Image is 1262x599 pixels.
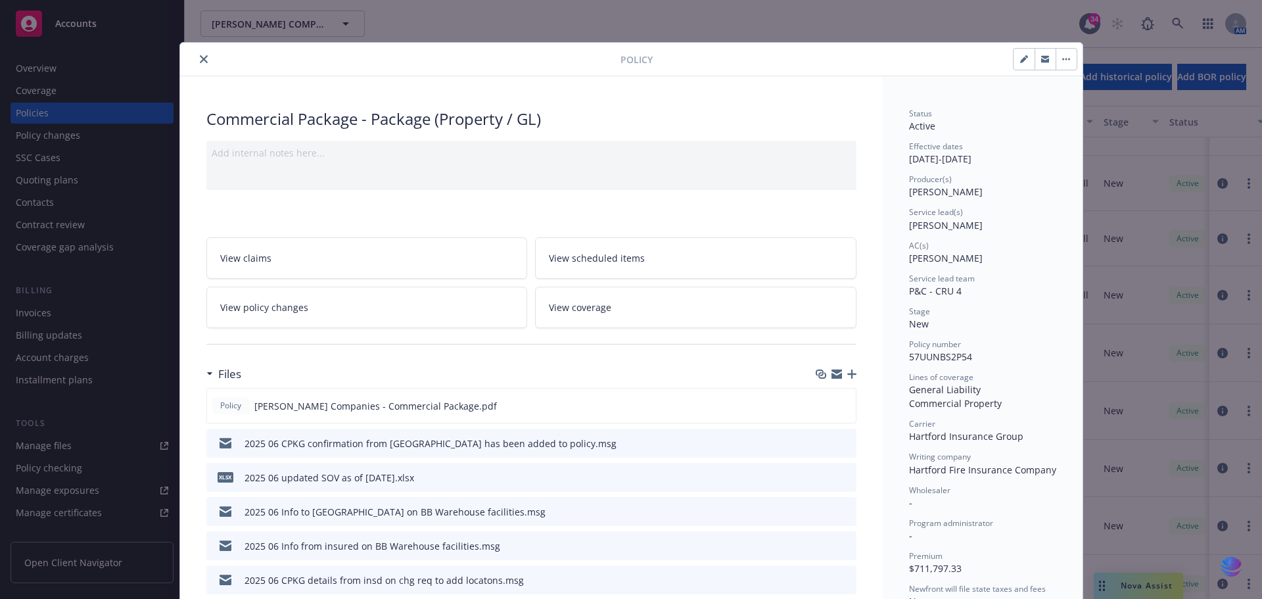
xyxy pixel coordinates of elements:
span: Carrier [909,418,935,429]
div: 2025 06 Info from insured on BB Warehouse facilities.msg [245,539,500,553]
a: View policy changes [206,287,528,328]
span: - [909,529,912,542]
button: download file [818,573,829,587]
span: Service lead(s) [909,206,963,218]
button: preview file [839,471,851,485]
span: Newfront will file state taxes and fees [909,583,1046,594]
span: [PERSON_NAME] [909,252,983,264]
span: Hartford Fire Insurance Company [909,464,1056,476]
button: download file [818,539,829,553]
span: Effective dates [909,141,963,152]
div: Add internal notes here... [212,146,851,160]
div: 2025 06 Info to [GEOGRAPHIC_DATA] on BB Warehouse facilities.msg [245,505,546,519]
a: View claims [206,237,528,279]
span: [PERSON_NAME] Companies - Commercial Package.pdf [254,399,497,413]
button: preview file [839,505,851,519]
div: 2025 06 CPKG details from insd on chg req to add locatons.msg [245,573,524,587]
button: download file [818,471,829,485]
span: Service lead team [909,273,975,284]
span: xlsx [218,472,233,482]
div: 2025 06 CPKG confirmation from [GEOGRAPHIC_DATA] has been added to policy.msg [245,437,617,450]
span: Active [909,120,935,132]
button: download file [818,437,829,450]
span: AC(s) [909,240,929,251]
div: 2025 06 updated SOV as of [DATE].xlsx [245,471,414,485]
span: Policy [218,400,244,412]
button: preview file [839,399,851,413]
button: close [196,51,212,67]
span: Policy [620,53,653,66]
span: Producer(s) [909,174,952,185]
span: View scheduled items [549,251,645,265]
button: preview file [839,437,851,450]
span: Stage [909,306,930,317]
button: preview file [839,573,851,587]
div: Files [206,366,241,383]
button: download file [818,505,829,519]
div: [DATE] - [DATE] [909,141,1056,166]
img: svg+xml;base64,PHN2ZyB3aWR0aD0iMzQiIGhlaWdodD0iMzQiIHZpZXdCb3g9IjAgMCAzNCAzNCIgZmlsbD0ibm9uZSIgeG... [1220,555,1242,579]
span: Wholesaler [909,485,950,496]
span: Program administrator [909,517,993,529]
span: [PERSON_NAME] [909,219,983,231]
span: P&C - CRU 4 [909,285,962,297]
span: New [909,318,929,330]
a: View scheduled items [535,237,856,279]
span: Lines of coverage [909,371,973,383]
span: View coverage [549,300,611,314]
span: Premium [909,550,943,562]
span: Status [909,108,932,119]
div: Commercial Package - Package (Property / GL) [206,108,856,130]
span: View policy changes [220,300,308,314]
span: Writing company [909,451,971,462]
button: download file [818,399,828,413]
span: 57UUNBS2P54 [909,350,972,363]
div: Commercial Property [909,396,1056,410]
button: preview file [839,539,851,553]
span: Hartford Insurance Group [909,430,1023,443]
span: - [909,496,912,509]
div: General Liability [909,383,1056,396]
span: Policy number [909,339,961,350]
span: $711,797.33 [909,562,962,575]
a: View coverage [535,287,856,328]
span: [PERSON_NAME] [909,185,983,198]
span: View claims [220,251,271,265]
h3: Files [218,366,241,383]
